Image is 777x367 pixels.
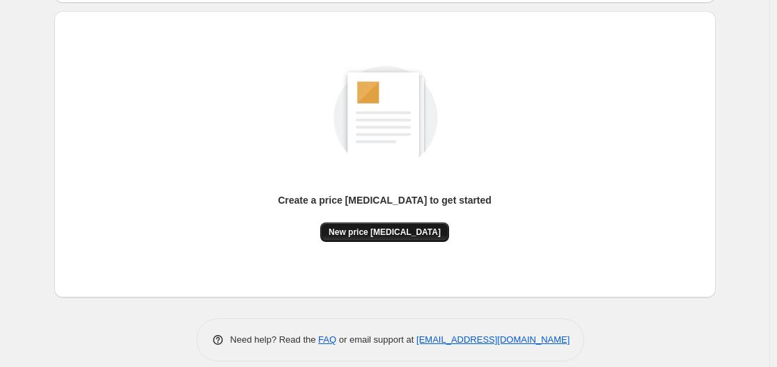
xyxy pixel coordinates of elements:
[230,334,319,345] span: Need help? Read the
[329,227,441,238] span: New price [MEDICAL_DATA]
[336,334,416,345] span: or email support at
[318,334,336,345] a: FAQ
[416,334,570,345] a: [EMAIL_ADDRESS][DOMAIN_NAME]
[278,193,492,207] p: Create a price [MEDICAL_DATA] to get started
[320,222,449,242] button: New price [MEDICAL_DATA]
